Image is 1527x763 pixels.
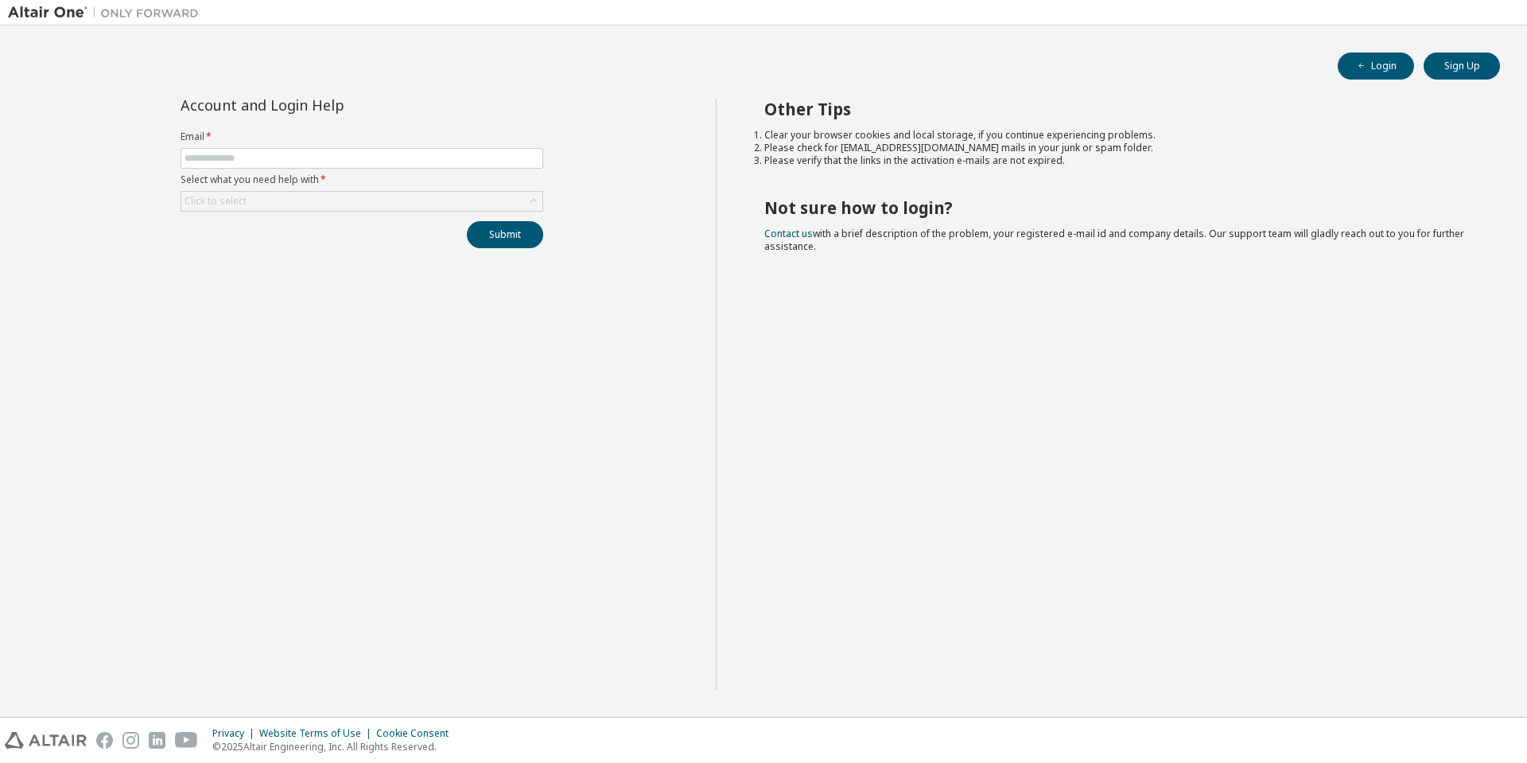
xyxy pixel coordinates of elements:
li: Clear your browser cookies and local storage, if you continue experiencing problems. [764,129,1472,142]
img: facebook.svg [96,732,113,749]
div: Privacy [212,727,259,740]
div: Website Terms of Use [259,727,376,740]
img: youtube.svg [175,732,198,749]
button: Sign Up [1424,53,1500,80]
div: Click to select [181,192,542,211]
a: Contact us [764,227,813,240]
div: Click to select [185,195,247,208]
h2: Not sure how to login? [764,197,1472,218]
li: Please verify that the links in the activation e-mails are not expired. [764,154,1472,167]
button: Submit [467,221,543,248]
img: linkedin.svg [149,732,165,749]
li: Please check for [EMAIL_ADDRESS][DOMAIN_NAME] mails in your junk or spam folder. [764,142,1472,154]
h2: Other Tips [764,99,1472,119]
img: instagram.svg [122,732,139,749]
span: with a brief description of the problem, your registered e-mail id and company details. Our suppo... [764,227,1464,253]
label: Select what you need help with [181,173,543,186]
button: Login [1338,53,1414,80]
img: altair_logo.svg [5,732,87,749]
label: Email [181,130,543,143]
img: Altair One [8,5,207,21]
div: Cookie Consent [376,727,458,740]
p: © 2025 Altair Engineering, Inc. All Rights Reserved. [212,740,458,753]
div: Account and Login Help [181,99,471,111]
